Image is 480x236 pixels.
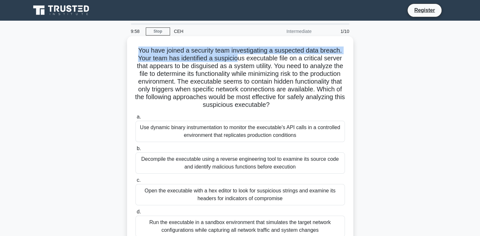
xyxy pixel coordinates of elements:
span: c. [137,177,141,183]
span: d. [137,209,141,214]
h5: You have joined a security team investigating a suspected data breach. Your team has identified a... [135,46,346,109]
a: Register [410,6,439,14]
div: 1/10 [315,25,353,38]
div: Intermediate [259,25,315,38]
div: Open the executable with a hex editor to look for suspicious strings and examine its headers for ... [135,184,345,205]
div: 9:58 [127,25,146,38]
div: CEH [170,25,259,38]
div: Decompile the executable using a reverse engineering tool to examine its source code and identify... [135,152,345,174]
span: b. [137,146,141,151]
span: a. [137,114,141,119]
div: Use dynamic binary instrumentation to monitor the executable's API calls in a controlled environm... [135,121,345,142]
a: Stop [146,27,170,36]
